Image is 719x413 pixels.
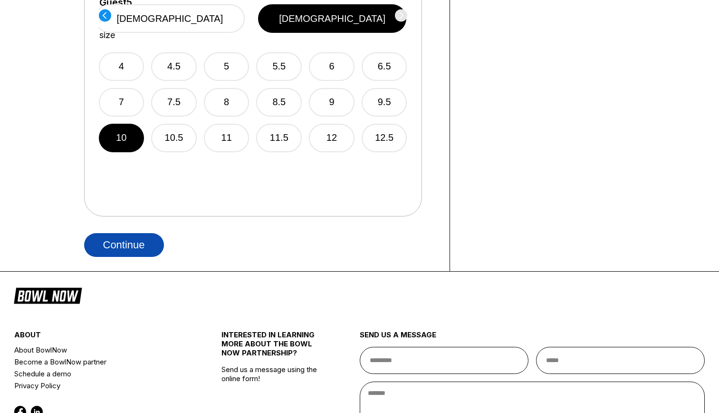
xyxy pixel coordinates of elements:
button: 11.5 [256,124,302,152]
button: 4 [99,52,144,81]
a: About BowlNow [14,344,187,356]
a: Become a BowlNow partner [14,356,187,368]
button: 5 [204,52,249,81]
button: 7 [99,88,144,117]
button: 9 [309,88,355,117]
div: INTERESTED IN LEARNING MORE ABOUT THE BOWL NOW PARTNERSHIP? [221,330,325,365]
div: send us a message [360,330,705,347]
button: 12.5 [362,124,407,152]
button: Continue [84,233,164,257]
button: 8.5 [256,88,302,117]
button: 7.5 [151,88,197,117]
button: [DEMOGRAPHIC_DATA] [258,4,406,33]
button: 6.5 [362,52,407,81]
button: 12 [309,124,355,152]
button: 10 [99,124,144,152]
button: 5.5 [256,52,302,81]
a: Schedule a demo [14,368,187,380]
a: Privacy Policy [14,380,187,392]
button: 10.5 [151,124,197,152]
button: 4.5 [151,52,197,81]
button: 9.5 [362,88,407,117]
button: 8 [204,88,249,117]
button: [DEMOGRAPHIC_DATA] [95,4,245,33]
button: 11 [204,124,249,152]
button: 6 [309,52,355,81]
div: about [14,330,187,344]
